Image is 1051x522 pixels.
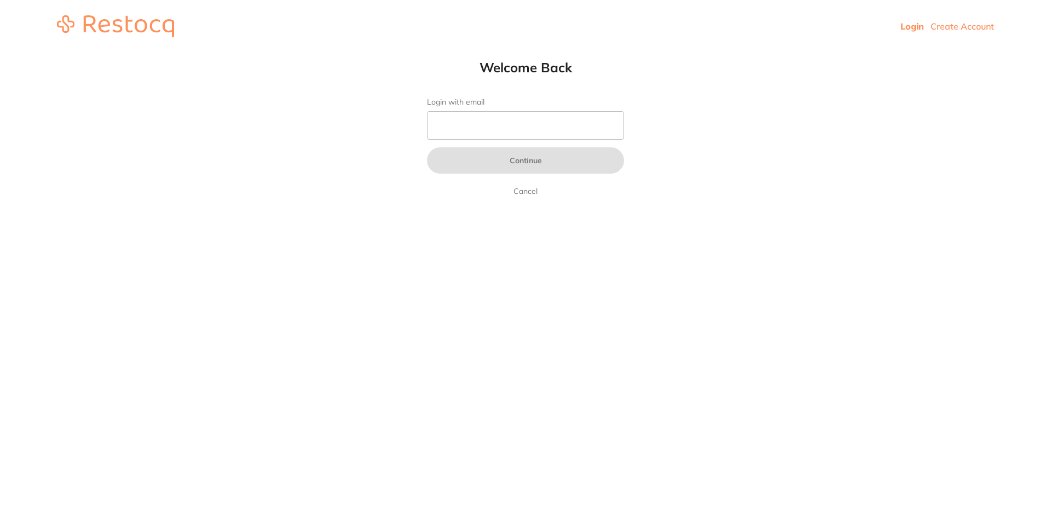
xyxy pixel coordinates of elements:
[427,147,624,174] button: Continue
[427,97,624,107] label: Login with email
[511,185,540,198] a: Cancel
[931,21,994,32] a: Create Account
[900,21,924,32] a: Login
[57,15,174,37] img: restocq_logo.svg
[405,59,646,76] h1: Welcome Back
